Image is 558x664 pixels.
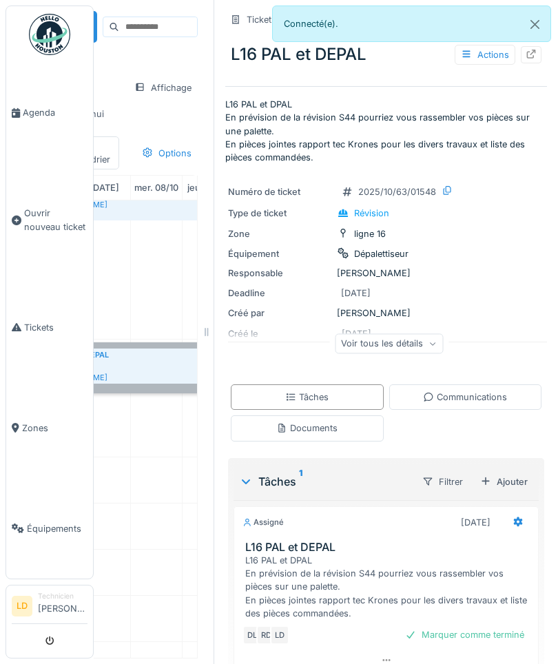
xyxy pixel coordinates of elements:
a: 7 octobre 2025 [86,178,123,197]
li: [PERSON_NAME] [38,591,87,621]
a: 9 octobre 2025 [184,178,232,197]
div: Assigné [242,517,284,528]
div: DL [242,625,262,645]
div: LD [270,625,289,645]
sup: 1 [299,473,302,490]
div: Dépalettiseur [354,247,409,260]
div: ligne 16 [354,227,386,240]
div: Tâches [285,391,329,404]
div: RD [256,625,276,645]
a: Ouvrir nouveau ticket [6,163,93,277]
div: Ticket [247,13,271,26]
div: Documents [276,422,338,435]
div: L16 PAL et DEPAL [225,37,547,72]
button: Close [519,6,550,43]
div: Filtrer [416,472,469,492]
span: Agenda [23,106,87,119]
div: Révision [354,207,389,220]
div: Marquer comme terminé [400,625,530,644]
div: Connecté(e). [272,6,551,42]
div: Actions [455,45,515,65]
span: Tickets [24,321,87,334]
div: Voir tous les détails [335,333,443,353]
h3: L16 PAL et DEPAL [245,541,533,554]
div: Technicien [38,591,87,601]
div: 2025/10/63/01548 [358,185,436,198]
div: L16 PAL et DPAL En prévision de la révision S44 pourriez vous rassembler vos pièces sur une palet... [245,554,533,620]
a: Zones [6,377,93,478]
li: LD [12,596,32,616]
div: Numéro de ticket [228,185,331,198]
div: Responsable [228,267,331,280]
span: Équipements [27,522,87,535]
a: LD Technicien[PERSON_NAME] [12,591,87,624]
div: [DATE] [461,516,490,529]
div: Équipement [228,247,331,260]
div: Créé par [228,307,331,320]
div: [DATE] [341,287,371,300]
a: Équipements [6,478,93,579]
div: Ajouter [475,473,533,491]
a: Tickets [6,277,93,377]
a: 8 octobre 2025 [131,178,182,197]
span: Zones [22,422,87,435]
div: Communications [423,391,507,404]
span: Ouvrir nouveau ticket [24,207,87,233]
img: Badge_color-CXgf-gQk.svg [29,14,70,55]
div: Options [136,143,198,163]
div: Zone [228,227,331,240]
p: L16 PAL et DPAL En prévision de la révision S44 pourriez vous rassembler vos pièces sur une palet... [225,98,547,164]
div: [PERSON_NAME] [228,307,544,320]
a: Agenda [6,63,93,163]
div: Tâches [239,473,411,490]
div: Type de ticket [228,207,331,220]
div: Affichage [128,78,198,98]
div: Deadline [228,287,331,300]
div: [PERSON_NAME] [228,267,544,280]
